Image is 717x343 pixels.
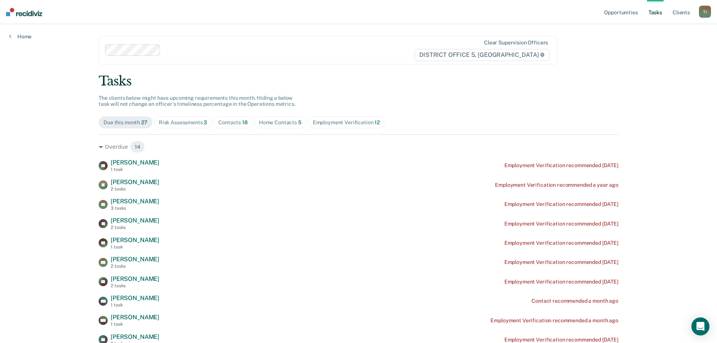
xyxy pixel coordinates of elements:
div: Due this month [104,119,148,126]
div: 2 tasks [111,264,159,269]
span: 12 [374,119,380,125]
span: [PERSON_NAME] [111,314,159,321]
div: Employment Verification recommended [DATE] [504,240,618,246]
div: Employment Verification recommended [DATE] [504,279,618,285]
div: Overdue 14 [99,141,618,153]
div: 2 tasks [111,283,159,288]
span: [PERSON_NAME] [111,236,159,244]
div: Risk Assessments [159,119,207,126]
div: 1 task [111,167,159,172]
div: Contacts [218,119,248,126]
span: [PERSON_NAME] [111,178,159,186]
div: T J [699,6,711,18]
div: Tasks [99,73,618,89]
div: Employment Verification recommended a month ago [490,317,618,324]
span: [PERSON_NAME] [111,159,159,166]
div: 3 tasks [111,206,159,211]
span: The clients below might have upcoming requirements this month. Hiding a below task will not chang... [99,95,295,107]
div: Contact recommended a month ago [531,298,618,304]
div: 2 tasks [111,186,159,192]
div: Employment Verification recommended [DATE] [504,221,618,227]
span: [PERSON_NAME] [111,333,159,340]
div: Employment Verification recommended [DATE] [504,162,618,169]
div: Employment Verification recommended [DATE] [504,337,618,343]
div: Open Intercom Messenger [691,317,709,335]
div: Employment Verification [313,119,380,126]
div: Employment Verification recommended [DATE] [504,201,618,207]
div: 1 task [111,302,159,308]
a: Home [9,33,32,40]
span: 14 [130,141,145,153]
span: 27 [141,119,148,125]
span: [PERSON_NAME] [111,275,159,282]
div: Home Contacts [259,119,301,126]
div: 1 task [111,322,159,327]
div: Employment Verification recommended [DATE] [504,259,618,265]
div: Clear supervision officers [484,40,548,46]
span: [PERSON_NAME] [111,217,159,224]
div: 2 tasks [111,225,159,230]
button: TJ [699,6,711,18]
span: DISTRICT OFFICE 5, [GEOGRAPHIC_DATA] [414,49,550,61]
span: 18 [242,119,248,125]
span: [PERSON_NAME] [111,256,159,263]
span: [PERSON_NAME] [111,198,159,205]
span: 5 [298,119,301,125]
div: 1 task [111,244,159,250]
div: Employment Verification recommended a year ago [495,182,618,188]
span: [PERSON_NAME] [111,294,159,302]
img: Recidiviz [6,8,42,16]
span: 3 [204,119,207,125]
